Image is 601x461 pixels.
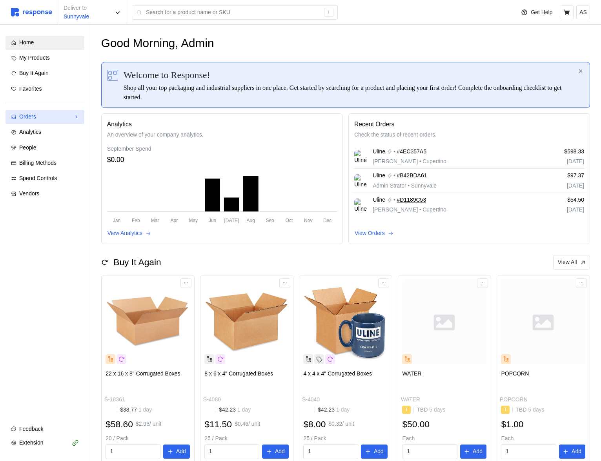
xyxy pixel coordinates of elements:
a: Vendors [5,187,84,201]
p: [DATE] [531,206,584,214]
tspan: Apr [170,217,178,223]
p: $0.32 / unit [328,420,354,428]
p: TBD [417,406,445,414]
input: Qty [506,445,552,459]
input: Search for a product name or SKU [146,5,320,20]
tspan: Dec [323,217,331,223]
p: View Analytics [107,229,142,238]
span: • [418,158,423,164]
a: Home [5,36,84,50]
h2: $58.60 [106,418,133,430]
img: svg%3e [11,8,52,16]
a: Analytics [5,125,84,139]
p: An overview of your company analytics. [107,131,337,139]
p: WATER [401,395,420,404]
span: • [418,206,423,213]
p: S-4040 [302,395,320,404]
p: Sunnyvale [64,13,89,21]
button: Add [361,445,388,459]
p: POPCORN [500,395,528,404]
tspan: Feb [132,217,140,223]
img: Uline [354,199,367,211]
tspan: Mar [151,217,159,223]
p: • [393,196,395,204]
a: #4EC357A5 [397,148,426,156]
img: S-4080 [204,280,289,364]
tspan: Sep [266,217,274,223]
button: Feedback [5,422,84,436]
span: Buy It Again [19,70,49,76]
p: View All [558,258,577,267]
p: Each [501,434,585,443]
span: Vendors [19,190,39,197]
p: $598.33 [531,148,584,156]
button: AS [576,5,590,19]
p: Add [176,447,186,456]
button: Get Help [516,5,557,20]
input: Qty [209,445,255,459]
button: Add [559,445,586,459]
span: Uline [373,171,385,180]
p: Add [473,447,483,456]
p: S-18361 [104,395,125,404]
span: 1 day [137,406,152,413]
tspan: [DATE] [224,217,239,223]
img: Uline [354,150,367,163]
span: 5 days [526,406,544,413]
span: WATER [402,370,421,377]
p: • [393,148,395,156]
button: View Orders [354,229,394,238]
span: Uline [373,148,385,156]
span: Extension [19,439,43,446]
p: $97.37 [531,171,584,180]
span: Uline [373,196,385,204]
div: Shop all your top packaging and industrial suppliers in one place. Get started by searching for a... [124,83,577,102]
h1: Good Morning, Admin [101,36,214,51]
p: [DATE] [531,157,584,166]
p: S-4080 [203,395,221,404]
p: $0.46 / unit [235,420,260,428]
p: Admin Strator Sunnyvale [373,182,437,190]
input: Qty [308,445,354,459]
p: Add [572,447,581,456]
button: Add [262,445,289,459]
button: View All [553,255,590,270]
p: T [405,406,408,414]
input: Qty [407,445,453,459]
tspan: Jun [209,217,216,223]
p: Analytics [107,119,337,129]
span: Analytics [19,129,41,135]
button: Add [460,445,487,459]
a: #D1189C53 [397,196,426,204]
span: 22 x 16 x 8" Corrugated Boxes [106,370,180,377]
a: Spend Controls [5,171,84,186]
a: Orders [5,110,84,124]
img: S-18361 [106,280,190,364]
p: 25 / Pack [303,434,388,443]
span: Spend Controls [19,175,57,181]
span: 1 day [236,406,251,413]
p: 25 / Pack [204,434,289,443]
a: #B42BDA61 [397,171,427,180]
span: Favorites [19,86,42,92]
button: View Analytics [107,229,151,238]
h2: $11.50 [204,418,232,430]
span: • [406,182,411,189]
tspan: May [189,217,198,223]
span: 5 days [428,406,445,413]
p: Recent Orders [354,119,584,129]
div: $0.00 [107,155,337,165]
a: Buy It Again [5,66,84,80]
span: Billing Methods [19,160,56,166]
p: TBD [515,406,544,414]
p: [DATE] [531,182,584,190]
span: Welcome to Response! [124,68,210,82]
p: $42.23 [318,406,350,414]
p: AS [579,8,587,17]
div: / [324,8,333,17]
p: Get Help [531,8,552,17]
p: Add [275,447,285,456]
span: 1 day [335,406,350,413]
img: svg%3e [501,280,585,364]
img: Uline [354,174,367,187]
